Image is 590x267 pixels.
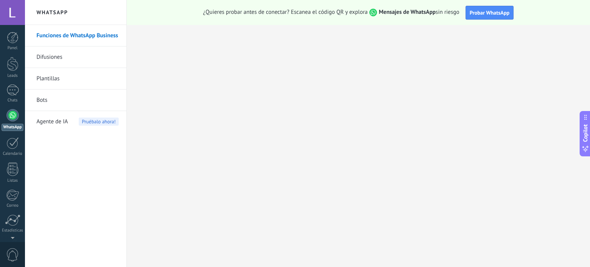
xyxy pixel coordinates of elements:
[466,6,514,20] button: Probar WhatsApp
[2,73,24,78] div: Leads
[470,9,510,16] span: Probar WhatsApp
[2,228,24,233] div: Estadísticas
[36,46,119,68] a: Difusiones
[2,203,24,208] div: Correo
[25,111,126,132] li: Agente de IA
[203,8,459,17] span: ¿Quieres probar antes de conectar? Escanea el código QR y explora sin riesgo
[36,90,119,111] a: Bots
[79,118,119,126] span: Pruébalo ahora!
[379,8,436,16] strong: Mensajes de WhatsApp
[2,98,24,103] div: Chats
[582,124,589,142] span: Copilot
[25,46,126,68] li: Difusiones
[2,46,24,51] div: Panel
[2,178,24,183] div: Listas
[36,25,119,46] a: Funciones de WhatsApp Business
[36,68,119,90] a: Plantillas
[2,151,24,156] div: Calendario
[36,111,119,133] a: Agente de IAPruébalo ahora!
[36,111,68,133] span: Agente de IA
[25,90,126,111] li: Bots
[2,124,23,131] div: WhatsApp
[25,68,126,90] li: Plantillas
[25,25,126,46] li: Funciones de WhatsApp Business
